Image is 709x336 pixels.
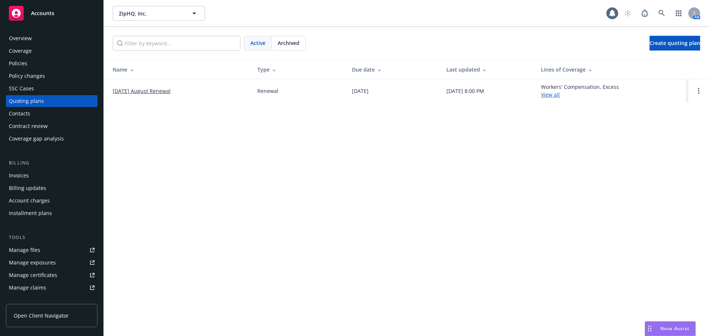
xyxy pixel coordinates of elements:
[250,39,266,47] span: Active
[6,70,97,82] a: Policy changes
[9,195,50,207] div: Account charges
[6,83,97,94] a: SSC Cases
[6,195,97,207] a: Account charges
[6,159,97,167] div: Billing
[9,244,40,256] div: Manage files
[278,39,299,47] span: Archived
[6,95,97,107] a: Quoting plans
[6,257,97,269] a: Manage exposures
[113,6,205,21] button: ZipHQ, Inc.
[9,83,34,94] div: SSC Cases
[6,120,97,132] a: Contract review
[9,120,48,132] div: Contract review
[650,39,700,46] span: Create quoting plan
[6,282,97,294] a: Manage claims
[6,244,97,256] a: Manage files
[257,87,278,95] div: Renewal
[9,170,29,181] div: Invoices
[9,182,46,194] div: Billing updates
[694,86,703,95] a: Open options
[6,32,97,44] a: Overview
[541,91,560,98] a: View all
[9,294,44,306] div: Manage BORs
[14,312,69,319] span: Open Client Navigator
[6,170,97,181] a: Invoices
[446,66,529,73] div: Last updated
[9,282,46,294] div: Manage claims
[6,3,97,24] a: Accounts
[113,87,171,95] a: [DATE] August Renewal
[9,70,45,82] div: Policy changes
[6,294,97,306] a: Manage BORs
[257,66,340,73] div: Type
[9,269,57,281] div: Manage certificates
[9,133,64,145] div: Coverage gap analysis
[6,182,97,194] a: Billing updates
[6,269,97,281] a: Manage certificates
[6,45,97,57] a: Coverage
[541,66,682,73] div: Lines of Coverage
[352,87,369,95] div: [DATE]
[541,83,619,98] div: Workers' Compensation, Excess
[9,207,52,219] div: Installment plans
[671,6,686,21] a: Switch app
[9,95,44,107] div: Quoting plans
[6,207,97,219] a: Installment plans
[9,257,56,269] div: Manage exposures
[6,58,97,69] a: Policies
[446,87,484,95] div: [DATE] 8:00 PM
[660,325,689,332] span: Nova Assist
[6,234,97,241] div: Tools
[9,108,30,119] div: Contacts
[9,58,27,69] div: Policies
[113,66,246,73] div: Name
[645,321,696,336] button: Nova Assist
[645,322,654,336] div: Drag to move
[352,66,435,73] div: Due date
[31,10,54,16] span: Accounts
[9,45,32,57] div: Coverage
[6,108,97,119] a: Contacts
[113,36,240,51] input: Filter by keyword...
[650,36,700,51] a: Create quoting plan
[620,6,635,21] a: Start snowing
[654,6,669,21] a: Search
[6,133,97,145] a: Coverage gap analysis
[637,6,652,21] a: Report a Bug
[9,32,32,44] div: Overview
[119,10,183,17] span: ZipHQ, Inc.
